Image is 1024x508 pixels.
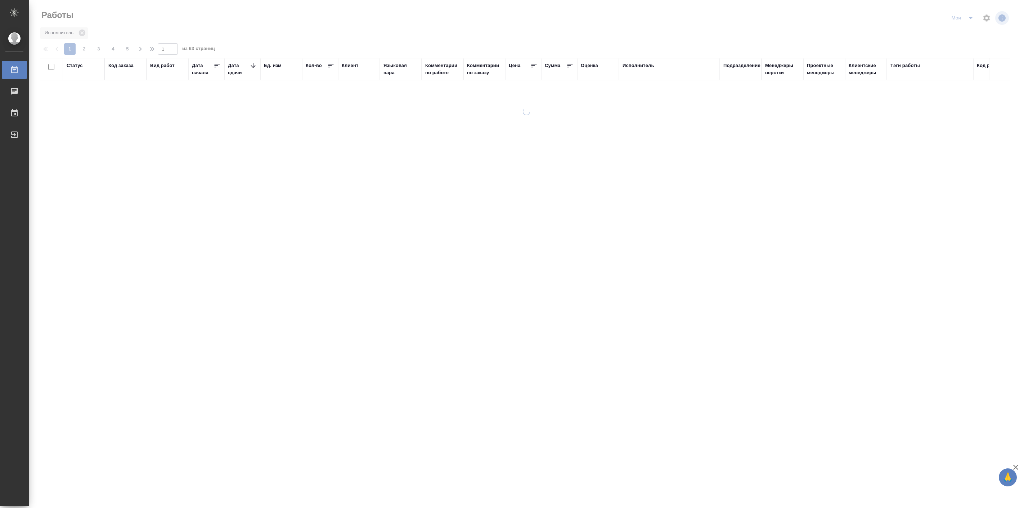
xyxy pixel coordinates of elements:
div: Вид работ [150,62,175,69]
div: Код работы [977,62,1005,69]
div: Цена [509,62,521,69]
div: Дата сдачи [228,62,250,76]
div: Статус [67,62,83,69]
div: Комментарии по работе [425,62,460,76]
div: Подразделение [723,62,760,69]
div: Сумма [545,62,560,69]
div: Проектные менеджеры [807,62,841,76]
div: Ед. изм [264,62,282,69]
div: Клиентские менеджеры [849,62,883,76]
div: Языковая пара [383,62,418,76]
div: Тэги работы [890,62,920,69]
button: 🙏 [999,468,1017,486]
div: Менеджеры верстки [765,62,800,76]
div: Дата начала [192,62,214,76]
div: Комментарии по заказу [467,62,502,76]
div: Исполнитель [623,62,654,69]
div: Клиент [342,62,358,69]
div: Код заказа [108,62,134,69]
span: 🙏 [1002,470,1014,485]
div: Оценка [581,62,598,69]
div: Кол-во [306,62,322,69]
